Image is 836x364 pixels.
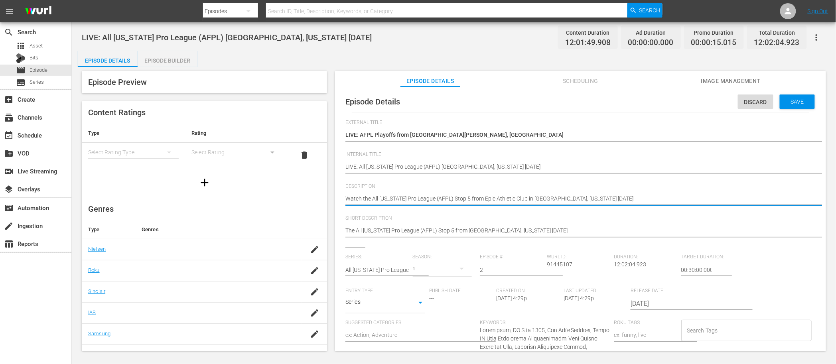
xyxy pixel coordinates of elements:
[4,221,14,231] span: Ingestion
[30,66,47,74] span: Episode
[808,8,828,14] a: Sign Out
[88,246,106,252] a: Nielsen
[16,41,26,51] span: Asset
[78,51,138,67] button: Episode Details
[681,254,744,260] span: Target Duration:
[82,124,185,143] th: Type
[780,94,815,109] button: Save
[16,65,26,75] span: Episode
[4,28,14,37] span: Search
[4,131,14,140] span: Schedule
[565,27,611,38] div: Content Duration
[88,108,146,117] span: Content Ratings
[345,120,812,126] span: External Title
[564,295,594,301] span: [DATE] 4:29p
[88,77,147,87] span: Episode Preview
[628,27,674,38] div: Ad Duration
[480,320,610,326] span: Keywords:
[628,38,674,47] span: 00:00:00.000
[4,113,14,122] span: Channels
[738,94,773,109] button: Discard
[413,258,472,280] div: 1
[16,53,26,63] div: Bits
[4,95,14,104] span: Create
[4,167,14,176] span: Live Streaming
[400,76,460,86] span: Episode Details
[30,78,44,86] span: Series
[345,320,476,326] span: Suggested Categories:
[627,3,662,18] button: Search
[345,226,812,236] textarea: The All [US_STATE] Pro League (AFPL) Stop 5 from [GEOGRAPHIC_DATA], [US_STATE] [DATE]
[701,76,761,86] span: Image Management
[564,288,627,294] span: Last Updated:
[345,288,425,294] span: Entry Type:
[639,3,661,18] span: Search
[135,220,302,239] th: Genres
[82,220,135,239] th: Type
[785,98,810,105] span: Save
[345,215,812,222] span: Short Description
[429,288,492,294] span: Publish Date:
[88,288,105,294] a: Sinclair
[300,150,309,160] span: delete
[345,195,812,204] textarea: Watch the All [US_STATE] Pro League (AFPL) Stop 5 from Epic Athletic Club in [GEOGRAPHIC_DATA], [...
[345,131,812,140] textarea: LIVE: AFPL Playoffs from [GEOGRAPHIC_DATA][PERSON_NAME], [GEOGRAPHIC_DATA]
[30,42,43,50] span: Asset
[5,6,14,16] span: menu
[345,152,812,158] span: Internal Title
[497,295,527,301] span: [DATE] 4:29p
[614,254,677,260] span: Duration:
[78,51,138,70] div: Episode Details
[480,254,543,260] span: Episode #:
[88,204,114,214] span: Genres
[30,54,38,62] span: Bits
[345,163,812,172] textarea: LIVE: All [US_STATE] Pro League (AFPL) [GEOGRAPHIC_DATA], [US_STATE] [DATE]
[547,254,610,260] span: Wurl ID:
[691,27,737,38] div: Promo Duration
[185,124,288,143] th: Rating
[4,185,14,194] span: Overlays
[413,254,476,260] span: Season:
[547,261,572,268] span: 91445107
[754,27,800,38] div: Total Duration
[345,183,812,190] span: Description
[631,288,733,294] span: Release Date:
[138,51,197,70] div: Episode Builder
[4,149,14,158] span: VOD
[138,51,197,67] button: Episode Builder
[82,33,372,42] span: LIVE: All [US_STATE] Pro League (AFPL) [GEOGRAPHIC_DATA], [US_STATE] [DATE]
[88,309,96,315] a: IAB
[345,254,408,260] span: Series:
[614,261,647,268] span: 12:02:04.923
[88,267,100,273] a: Roku
[88,331,110,336] a: Samsung
[614,320,677,326] span: Roku Tags:
[754,38,800,47] span: 12:02:04.923
[295,146,314,165] button: delete
[82,124,327,167] table: simple table
[4,239,14,249] span: Reports
[429,295,434,301] span: ---
[565,38,611,47] span: 12:01:49.908
[19,2,57,21] img: ans4CAIJ8jUAAAAAAAAAAAAAAAAAAAAAAAAgQb4GAAAAAAAAAAAAAAAAAAAAAAAAJMjXAAAAAAAAAAAAAAAAAAAAAAAAgAT5G...
[345,97,400,106] span: Episode Details
[551,76,611,86] span: Scheduling
[16,78,26,87] span: Series
[738,99,773,105] span: Discard
[691,38,737,47] span: 00:00:15.015
[4,203,14,213] span: Automation
[345,297,425,309] div: Series
[497,288,560,294] span: Created On:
